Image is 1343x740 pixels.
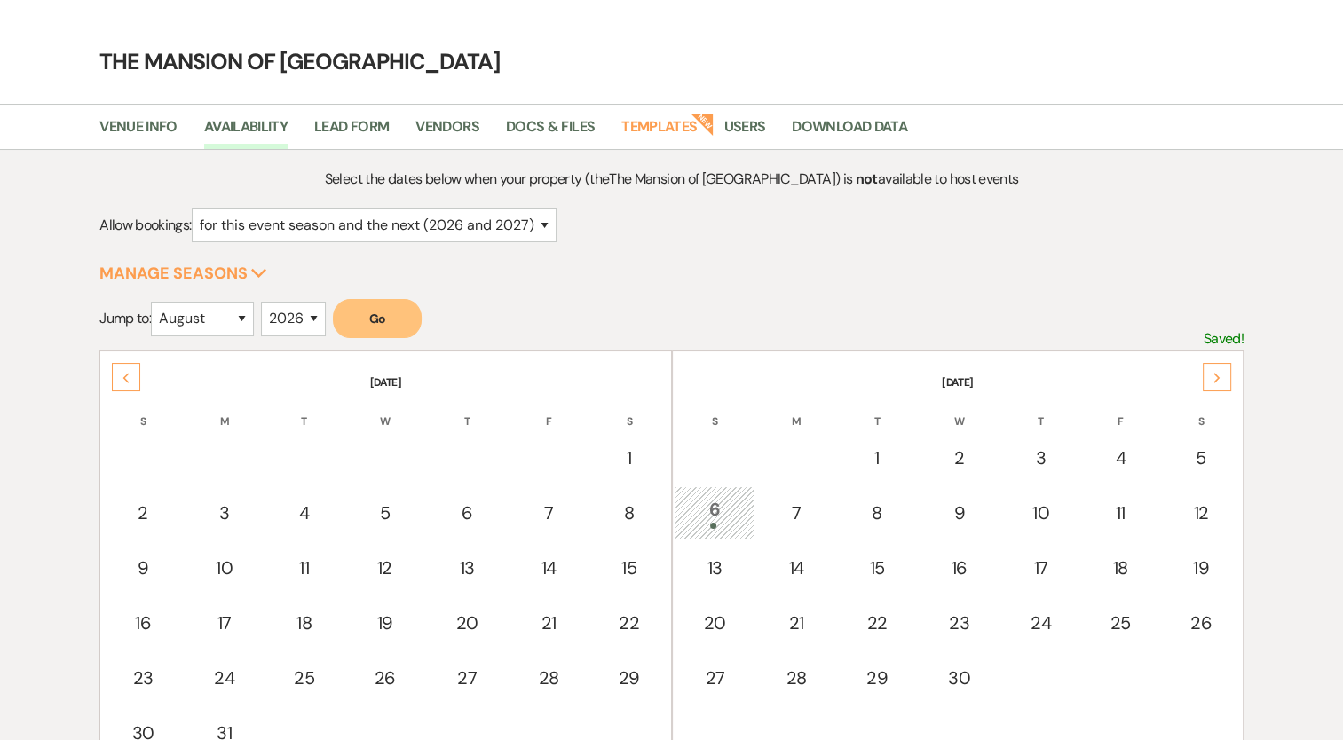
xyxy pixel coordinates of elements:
[1091,610,1149,636] div: 25
[112,665,174,691] div: 23
[506,115,595,149] a: Docs & Files
[99,115,178,149] a: Venue Info
[33,46,1311,77] h4: The Mansion of [GEOGRAPHIC_DATA]
[186,392,264,429] th: M
[1091,555,1149,581] div: 18
[1001,392,1079,429] th: T
[314,115,389,149] a: Lead Form
[847,665,907,691] div: 29
[195,555,254,581] div: 10
[1204,327,1244,350] p: Saved!
[436,555,498,581] div: 13
[519,610,578,636] div: 21
[1011,445,1070,471] div: 3
[204,115,288,149] a: Availability
[767,665,826,691] div: 28
[275,555,334,581] div: 11
[99,216,191,234] span: Allow bookings:
[415,115,479,149] a: Vendors
[1171,555,1231,581] div: 19
[767,555,826,581] div: 14
[354,610,415,636] div: 19
[723,115,765,149] a: Users
[767,610,826,636] div: 21
[436,500,498,526] div: 6
[1171,610,1231,636] div: 26
[847,610,907,636] div: 22
[112,610,174,636] div: 16
[621,115,697,149] a: Templates
[112,500,174,526] div: 2
[847,445,907,471] div: 1
[275,500,334,526] div: 4
[333,299,422,338] button: Go
[112,555,174,581] div: 9
[436,610,498,636] div: 20
[757,392,835,429] th: M
[354,500,415,526] div: 5
[928,665,991,691] div: 30
[275,665,334,691] div: 25
[519,555,578,581] div: 14
[1091,500,1149,526] div: 11
[1011,610,1070,636] div: 24
[354,665,415,691] div: 26
[928,500,991,526] div: 9
[195,665,254,691] div: 24
[1091,445,1149,471] div: 4
[847,555,907,581] div: 15
[436,665,498,691] div: 27
[684,610,747,636] div: 20
[599,610,660,636] div: 22
[519,665,578,691] div: 28
[599,500,660,526] div: 8
[426,392,508,429] th: T
[265,392,344,429] th: T
[519,500,578,526] div: 7
[195,610,254,636] div: 17
[928,445,991,471] div: 2
[691,111,715,136] strong: New
[510,392,588,429] th: F
[242,168,1101,191] p: Select the dates below when your property (the The Mansion of [GEOGRAPHIC_DATA] ) is available to...
[354,555,415,581] div: 12
[589,392,669,429] th: S
[599,665,660,691] div: 29
[856,169,878,188] strong: not
[767,500,826,526] div: 7
[1011,555,1070,581] div: 17
[344,392,424,429] th: W
[675,392,756,429] th: S
[99,265,267,281] button: Manage Seasons
[102,353,668,390] th: [DATE]
[919,392,1000,429] th: W
[928,610,991,636] div: 23
[684,665,747,691] div: 27
[102,392,184,429] th: S
[684,496,747,529] div: 6
[1081,392,1159,429] th: F
[1161,392,1241,429] th: S
[1011,500,1070,526] div: 10
[195,500,254,526] div: 3
[599,555,660,581] div: 15
[684,555,747,581] div: 13
[847,500,907,526] div: 8
[1171,445,1231,471] div: 5
[792,115,907,149] a: Download Data
[928,555,991,581] div: 16
[99,309,151,327] span: Jump to:
[275,610,334,636] div: 18
[1171,500,1231,526] div: 12
[675,353,1241,390] th: [DATE]
[837,392,917,429] th: T
[599,445,660,471] div: 1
